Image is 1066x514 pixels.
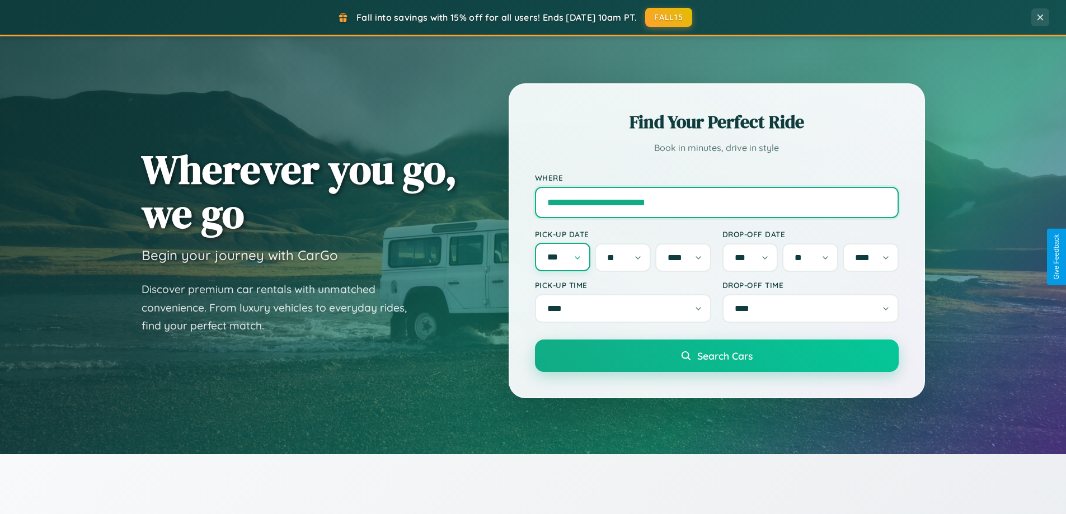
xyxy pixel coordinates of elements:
[722,280,899,290] label: Drop-off Time
[142,247,338,263] h3: Begin your journey with CarGo
[535,229,711,239] label: Pick-up Date
[535,173,899,182] label: Where
[535,140,899,156] p: Book in minutes, drive in style
[722,229,899,239] label: Drop-off Date
[535,110,899,134] h2: Find Your Perfect Ride
[142,280,421,335] p: Discover premium car rentals with unmatched convenience. From luxury vehicles to everyday rides, ...
[535,280,711,290] label: Pick-up Time
[535,339,899,372] button: Search Cars
[645,8,692,27] button: FALL15
[356,12,637,23] span: Fall into savings with 15% off for all users! Ends [DATE] 10am PT.
[1053,234,1060,280] div: Give Feedback
[697,350,753,362] span: Search Cars
[142,147,457,235] h1: Wherever you go, we go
